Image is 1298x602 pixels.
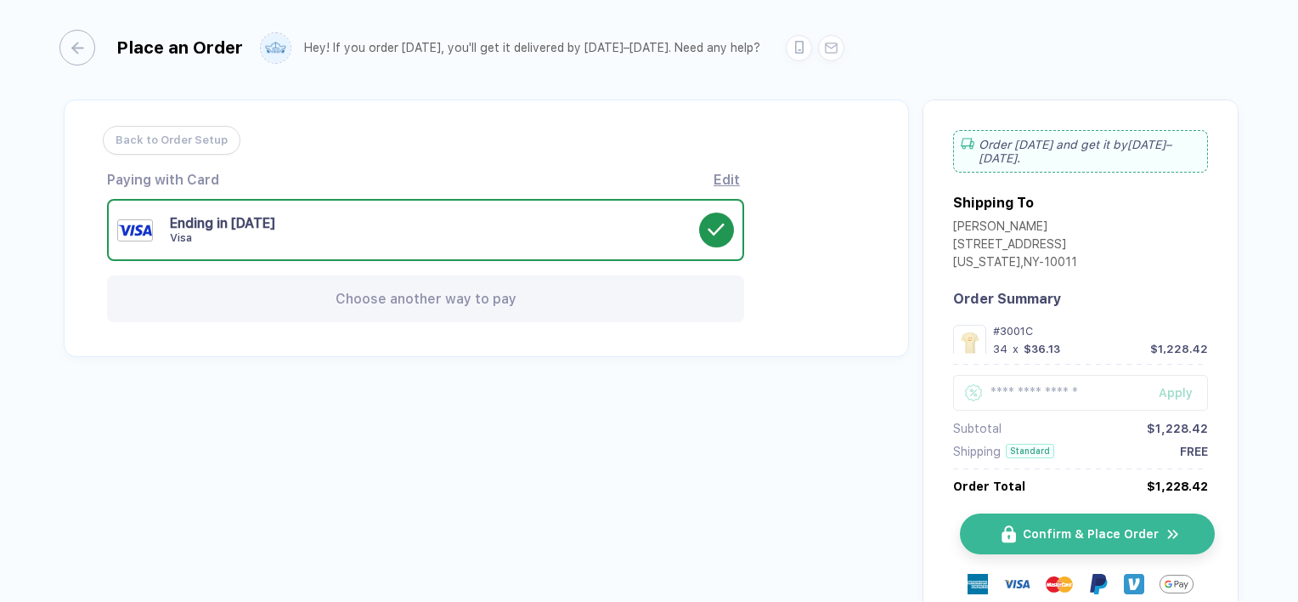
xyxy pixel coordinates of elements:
[304,41,760,55] div: Hey! If you order [DATE], you'll get it delivered by [DATE]–[DATE]. Need any help?
[953,291,1208,307] div: Order Summary
[1160,567,1194,601] img: Google Pay
[960,514,1215,554] button: iconConfirm & Place Ordericon
[953,480,1025,493] div: Order Total
[261,33,291,63] img: user profile
[953,130,1208,173] div: Order [DATE] and get it by [DATE]–[DATE] .
[953,255,1077,273] div: [US_STATE] , NY - 10011
[116,127,228,154] span: Back to Order Setup
[107,172,219,188] div: Paying with Card
[714,172,740,188] div: Edit
[1011,343,1020,355] div: x
[1147,422,1208,435] div: $1,228.42
[107,275,744,322] div: Choose another way to pay
[1088,574,1109,594] img: Paypal
[1046,571,1073,598] img: master-card
[1150,343,1208,355] div: $1,228.42
[103,126,240,155] button: Back to Order Setup
[1165,526,1181,542] img: icon
[957,329,982,354] img: 1756735479662zfway_nt_front.png
[1002,525,1016,543] img: icon
[1180,445,1208,458] div: FREE
[170,231,699,245] div: Visa
[107,199,744,261] div: Ending in [DATE]Visa
[953,219,1077,237] div: [PERSON_NAME]
[993,325,1208,338] div: #3001C
[953,195,1034,211] div: Shipping To
[1124,574,1144,594] img: Venmo
[1003,571,1030,598] img: visa
[953,237,1077,255] div: [STREET_ADDRESS]
[1147,480,1208,493] div: $1,228.42
[968,574,988,594] img: express
[170,215,699,245] div: Ending in [DATE]
[1137,375,1208,411] button: Apply
[116,37,243,58] div: Place an Order
[1024,343,1060,355] div: $36.13
[1006,444,1054,458] div: Standard
[336,291,516,307] span: Choose another way to pay
[953,422,1002,435] div: Subtotal
[993,343,1007,355] div: 34
[1023,527,1159,541] span: Confirm & Place Order
[1159,386,1208,400] div: Apply
[953,445,1001,458] div: Shipping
